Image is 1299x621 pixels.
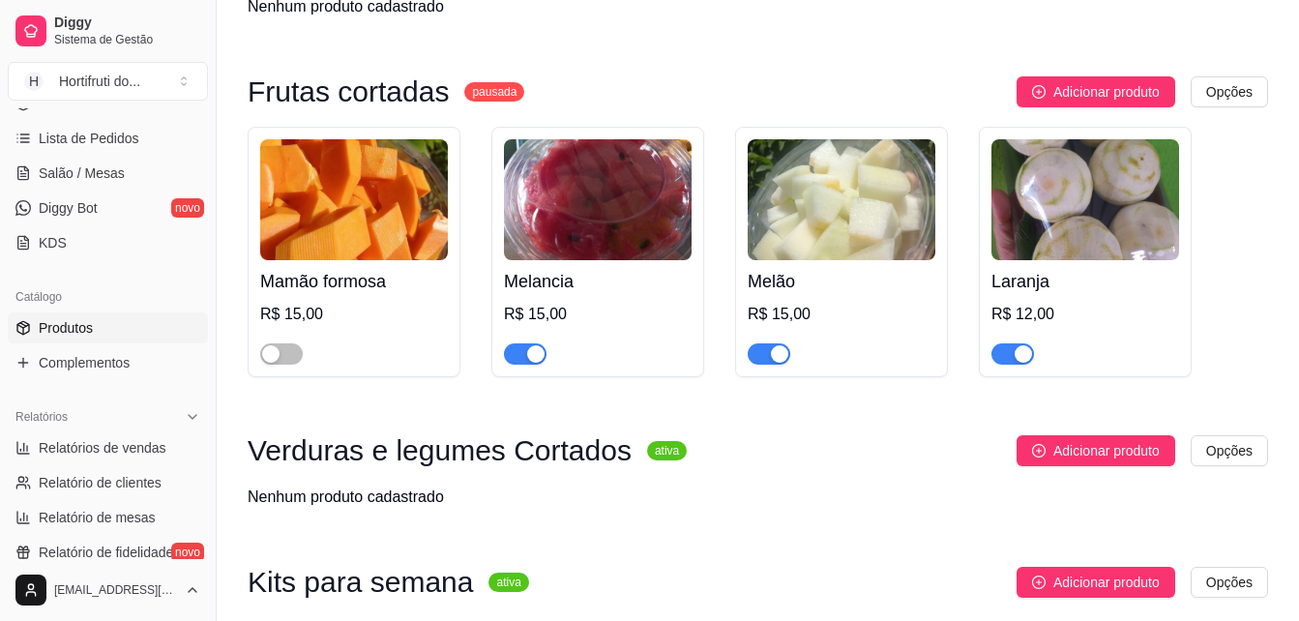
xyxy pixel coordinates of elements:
[8,123,208,154] a: Lista de Pedidos
[504,268,692,295] h4: Melancia
[39,473,162,492] span: Relatório de clientes
[1032,576,1046,589] span: plus-circle
[1191,435,1268,466] button: Opções
[8,227,208,258] a: KDS
[8,567,208,613] button: [EMAIL_ADDRESS][DOMAIN_NAME]
[39,543,173,562] span: Relatório de fidelidade
[8,537,208,568] a: Relatório de fidelidadenovo
[8,158,208,189] a: Salão / Mesas
[8,467,208,498] a: Relatório de clientes
[15,409,68,425] span: Relatórios
[488,573,528,592] sup: ativa
[647,441,687,460] sup: ativa
[1053,81,1160,103] span: Adicionar produto
[248,439,632,462] h3: Verduras e legumes Cortados
[991,303,1179,326] div: R$ 12,00
[24,72,44,91] span: H
[1191,567,1268,598] button: Opções
[991,139,1179,260] img: product-image
[8,281,208,312] div: Catálogo
[1032,85,1046,99] span: plus-circle
[39,353,130,372] span: Complementos
[8,502,208,533] a: Relatório de mesas
[1206,81,1253,103] span: Opções
[748,268,935,295] h4: Melão
[39,198,98,218] span: Diggy Bot
[8,62,208,101] button: Select a team
[748,303,935,326] div: R$ 15,00
[39,508,156,527] span: Relatório de mesas
[260,139,448,260] img: product-image
[39,438,166,458] span: Relatórios de vendas
[1053,440,1160,461] span: Adicionar produto
[8,312,208,343] a: Produtos
[991,268,1179,295] h4: Laranja
[39,318,93,338] span: Produtos
[39,163,125,183] span: Salão / Mesas
[8,432,208,463] a: Relatórios de vendas
[8,8,208,54] a: DiggySistema de Gestão
[8,347,208,378] a: Complementos
[504,139,692,260] img: product-image
[8,192,208,223] a: Diggy Botnovo
[1206,440,1253,461] span: Opções
[1017,76,1175,107] button: Adicionar produto
[260,303,448,326] div: R$ 15,00
[1191,76,1268,107] button: Opções
[1206,572,1253,593] span: Opções
[504,303,692,326] div: R$ 15,00
[39,233,67,252] span: KDS
[1032,444,1046,458] span: plus-circle
[39,129,139,148] span: Lista de Pedidos
[1017,435,1175,466] button: Adicionar produto
[748,139,935,260] img: product-image
[260,268,448,295] h4: Mamão formosa
[59,72,140,91] div: Hortifruti do ...
[54,582,177,598] span: [EMAIL_ADDRESS][DOMAIN_NAME]
[248,80,449,103] h3: Frutas cortadas
[248,486,444,509] div: Nenhum produto cadastrado
[1053,572,1160,593] span: Adicionar produto
[1017,567,1175,598] button: Adicionar produto
[464,82,524,102] sup: pausada
[54,15,200,32] span: Diggy
[248,571,473,594] h3: Kits para semana
[54,32,200,47] span: Sistema de Gestão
